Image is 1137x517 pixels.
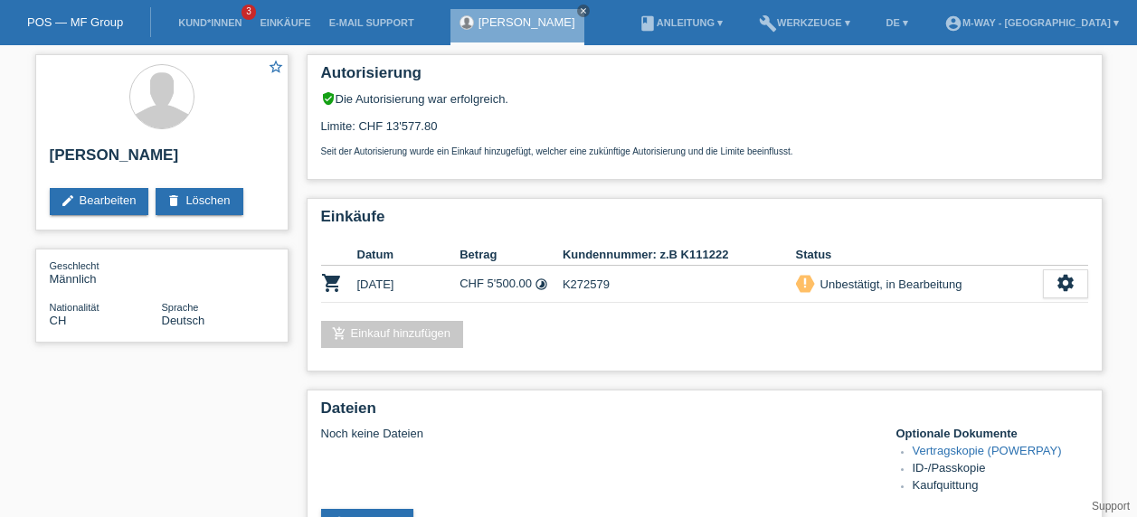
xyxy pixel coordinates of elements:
[268,59,284,78] a: star_border
[321,91,1088,106] div: Die Autorisierung war erfolgreich.
[156,188,242,215] a: deleteLöschen
[460,244,563,266] th: Betrag
[577,5,590,17] a: close
[1056,273,1075,293] i: settings
[935,17,1128,28] a: account_circlem-way - [GEOGRAPHIC_DATA] ▾
[815,275,962,294] div: Unbestätigt, in Bearbeitung
[50,314,67,327] span: Schweiz
[478,15,575,29] a: [PERSON_NAME]
[579,6,588,15] i: close
[61,193,75,208] i: edit
[50,146,274,174] h2: [PERSON_NAME]
[321,272,343,294] i: POSP00028705
[50,258,162,286] div: Männlich
[50,260,99,271] span: Geschlecht
[944,14,962,33] i: account_circle
[321,64,1088,91] h2: Autorisierung
[321,106,1088,156] div: Limite: CHF 13'577.80
[639,14,657,33] i: book
[162,302,199,313] span: Sprache
[251,17,319,28] a: Einkäufe
[321,399,1088,427] h2: Dateien
[630,17,732,28] a: bookAnleitung ▾
[162,314,205,327] span: Deutsch
[332,326,346,341] i: add_shopping_cart
[913,461,1088,478] li: ID-/Passkopie
[357,244,460,266] th: Datum
[460,266,563,303] td: CHF 5'500.00
[799,277,811,289] i: priority_high
[242,5,256,20] span: 3
[913,444,1062,457] a: Vertragskopie (POWERPAY)
[896,427,1088,440] h4: Optionale Dokumente
[750,17,859,28] a: buildWerkzeuge ▾
[169,17,251,28] a: Kund*innen
[877,17,917,28] a: DE ▾
[796,244,1043,266] th: Status
[563,244,796,266] th: Kundennummer: z.B K111222
[535,277,548,291] i: Fixe Raten (24 Raten)
[321,321,464,348] a: add_shopping_cartEinkauf hinzufügen
[27,15,123,29] a: POS — MF Group
[50,188,149,215] a: editBearbeiten
[50,302,99,313] span: Nationalität
[321,146,1088,156] p: Seit der Autorisierung wurde ein Einkauf hinzugefügt, welcher eine zukünftige Autorisierung und d...
[357,266,460,303] td: [DATE]
[913,478,1088,495] li: Kaufquittung
[321,427,874,440] div: Noch keine Dateien
[268,59,284,75] i: star_border
[321,91,336,106] i: verified_user
[166,193,181,208] i: delete
[321,208,1088,235] h2: Einkäufe
[563,266,796,303] td: K272579
[320,17,423,28] a: E-Mail Support
[759,14,777,33] i: build
[1092,500,1130,512] a: Support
